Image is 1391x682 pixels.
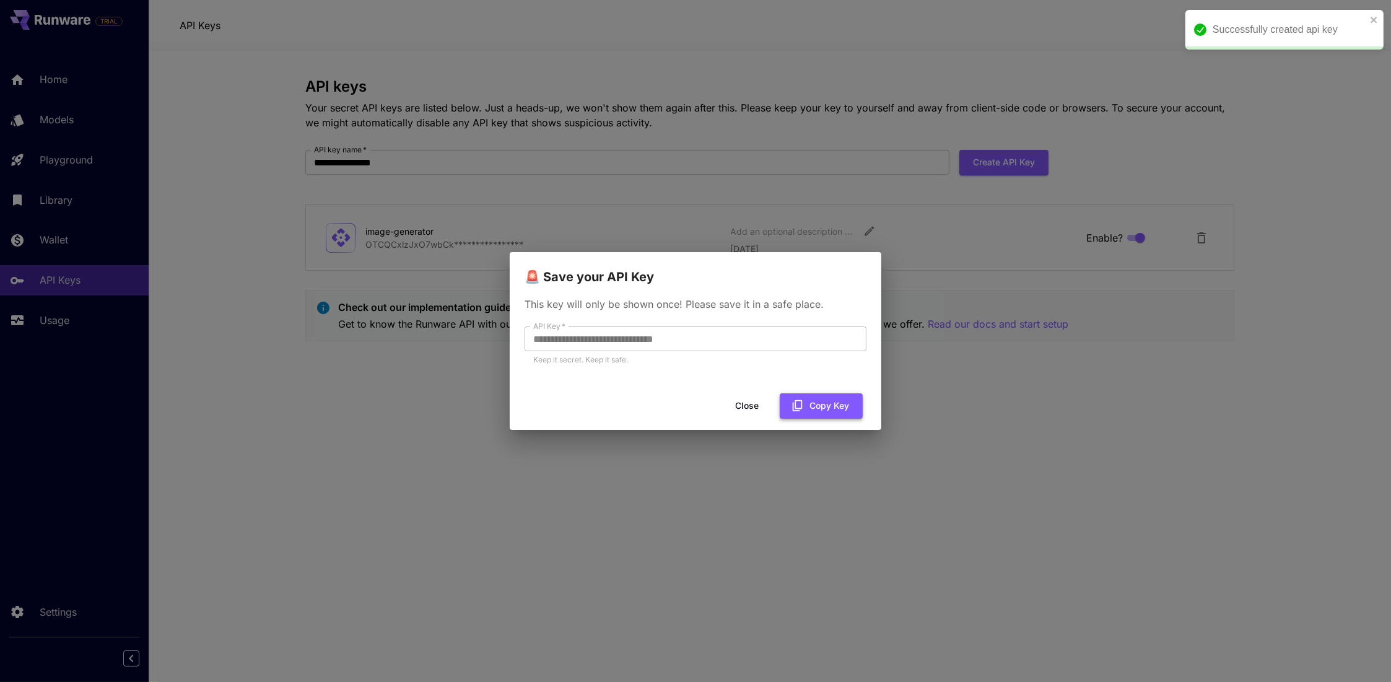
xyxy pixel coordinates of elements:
[533,354,858,366] p: Keep it secret. Keep it safe.
[510,252,881,287] h2: 🚨 Save your API Key
[780,393,863,419] button: Copy Key
[533,321,565,331] label: API Key
[719,393,775,419] button: Close
[1213,22,1366,37] div: Successfully created api key
[525,297,866,312] p: This key will only be shown once! Please save it in a safe place.
[1370,15,1379,25] button: close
